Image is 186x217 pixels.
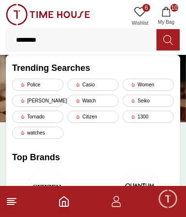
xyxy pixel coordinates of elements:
div: Tornado [12,111,63,123]
div: 1300 [123,111,174,123]
div: Watch [67,95,119,107]
h2: Trending Searches [12,61,174,75]
div: [PERSON_NAME] [12,95,63,107]
div: Citizen [67,111,119,123]
img: CITIZEN [27,168,66,207]
button: 10My Bag [152,4,180,29]
span: Wishlist [128,19,152,27]
span: 6 [142,4,150,12]
a: 6Wishlist [128,4,152,29]
span: My Bag [154,18,178,26]
div: watches [12,127,63,139]
div: Casio [67,79,119,91]
div: Women [123,79,174,91]
div: Seiko [123,95,174,107]
img: ... [6,4,90,25]
a: Home [58,196,70,207]
h2: Top Brands [12,150,174,164]
div: Police [12,79,63,91]
div: Chat Widget [157,188,179,210]
span: 10 [170,4,178,12]
img: Quantum [121,168,159,207]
